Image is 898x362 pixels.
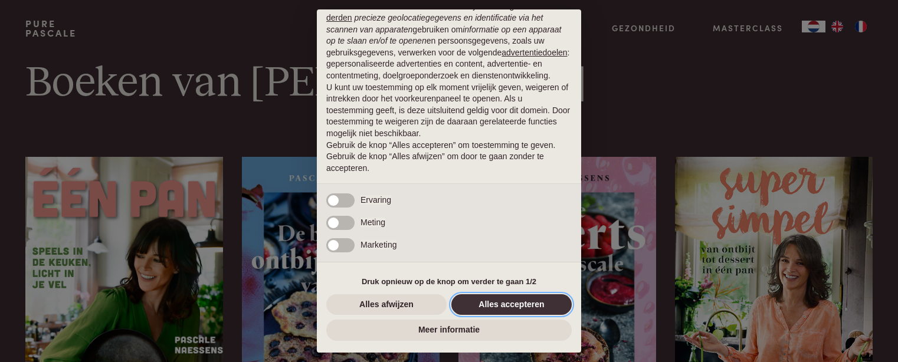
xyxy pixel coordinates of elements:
[326,82,572,140] p: U kunt uw toestemming op elk moment vrijelijk geven, weigeren of intrekken door het voorkeurenpan...
[326,12,352,24] button: derden
[502,47,567,59] button: advertentiedoelen
[451,294,572,315] button: Alles accepteren
[326,140,572,175] p: Gebruik de knop “Alles accepteren” om toestemming te geven. Gebruik de knop “Alles afwijzen” om d...
[326,320,572,341] button: Meer informatie
[326,294,447,315] button: Alles afwijzen
[360,218,385,227] span: Meting
[360,240,396,249] span: Marketing
[326,1,572,81] p: Ten aanzien van advertenties kunnen wij en 1039 geselecteerde gebruiken om en persoonsgegevens, z...
[360,195,391,205] span: Ervaring
[326,13,543,34] em: precieze geolocatiegegevens en identificatie via het scannen van apparaten
[326,25,562,46] em: informatie op een apparaat op te slaan en/of te openen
